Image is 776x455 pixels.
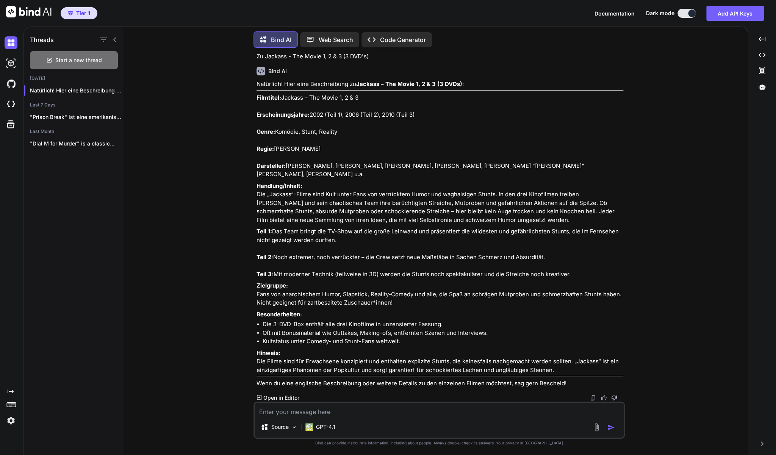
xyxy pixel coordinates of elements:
p: Wenn du eine englische Beschreibung oder weitere Details zu den einzelnen Filmen möchtest, sag ge... [257,379,623,388]
p: Das Team bringt die TV-Show auf die große Leinwand und präsentiert die wildesten und gefährlichst... [257,227,623,278]
h2: Last 7 Days [24,102,124,108]
p: Zu Jackass - The Movie 1, 2 & 3 (3 DVD's) [257,52,623,61]
button: Documentation [595,9,635,17]
p: Die Filme sind für Erwachsene konzipiert und enthalten explizite Stunts, die keinesfalls nachgema... [257,349,623,375]
strong: Filmtitel: [257,94,281,101]
h1: Threads [30,35,54,44]
img: premium [68,11,73,16]
strong: Genre: [257,128,275,135]
p: GPT-4.1 [316,423,335,431]
img: cloudideIcon [5,98,17,111]
strong: Besonderheiten: [257,311,302,318]
li: Kultstatus unter Comedy- und Stunt-Fans weltweit. [263,337,623,346]
h2: Last Month [24,128,124,134]
strong: Teil 2: [257,253,273,261]
img: copy [590,395,596,401]
strong: Zielgruppe: [257,282,288,289]
img: settings [5,414,17,427]
img: dislike [611,395,617,401]
p: Web Search [319,35,353,44]
h6: Bind AI [268,67,287,75]
p: Jackass – The Movie 1, 2 & 3 2002 (Teil 1), 2006 (Teil 2), 2010 (Teil 3) Komödie, Stunt, Reality ... [257,94,623,179]
img: attachment [592,423,601,432]
strong: Teil 3: [257,270,274,278]
p: "Dial M for Murder" is a classic... [30,140,124,147]
img: Pick Models [291,424,297,430]
h2: [DATE] [24,75,124,81]
p: Bind AI [271,35,291,44]
p: Natürlich! Hier eine Beschreibung zu **J... [30,87,124,94]
p: Open in Editor [263,394,299,402]
strong: Handlung/Inhalt: [257,182,302,189]
p: Bind can provide inaccurate information, including about people. Always double-check its answers.... [253,440,625,446]
span: Dark mode [646,9,674,17]
span: Tier 1 [76,9,90,17]
strong: Regie: [257,145,274,152]
img: darkChat [5,36,17,49]
img: icon [607,424,615,431]
img: githubDark [5,77,17,90]
img: darkAi-studio [5,57,17,70]
p: Natürlich! Hier eine Beschreibung zu : [257,80,623,89]
span: Start a new thread [55,56,102,64]
button: premiumTier 1 [61,7,97,19]
strong: Jackass – The Movie 1, 2 & 3 (3 DVDs) [356,80,462,88]
span: Documentation [595,10,635,17]
li: Die 3-DVD-Box enthält alle drei Kinofilme in unzensierter Fassung. [263,320,623,329]
li: Oft mit Bonusmaterial wie Outtakes, Making-ofs, entfernten Szenen und Interviews. [263,329,623,338]
img: GPT-4.1 [305,423,313,431]
strong: Darsteller: [257,162,286,169]
button: Add API Keys [706,6,764,21]
p: Die „Jackass“-Filme sind Kult unter Fans von verrücktem Humor und waghalsigen Stunts. In den drei... [257,182,623,225]
strong: Erscheinungsjahre: [257,111,310,118]
strong: Hinweis: [257,349,280,356]
p: "Prison Break" ist eine amerikanische Fernsehserie, die... [30,113,124,121]
strong: Teil 1: [257,228,272,235]
img: like [601,395,607,401]
p: Fans von anarchischem Humor, Slapstick, Reality-Comedy und alle, die Spaß an schrägen Mutproben u... [257,281,623,307]
p: Source [271,423,289,431]
p: Code Generator [380,35,426,44]
img: Bind AI [6,6,52,17]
